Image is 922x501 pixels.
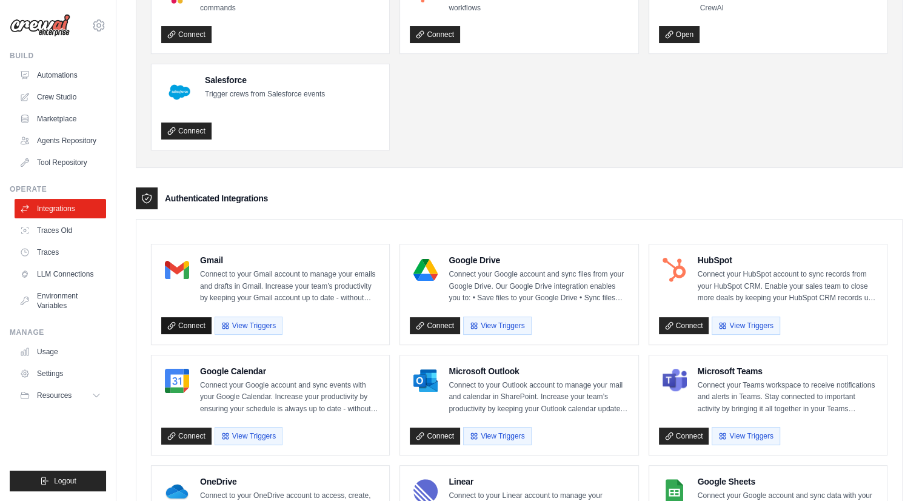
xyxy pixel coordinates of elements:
[410,317,460,334] a: Connect
[15,342,106,361] a: Usage
[15,199,106,218] a: Integrations
[413,369,438,393] img: Microsoft Outlook Logo
[712,427,780,445] button: View Triggers
[698,476,877,488] h4: Google Sheets
[449,254,628,266] h4: Google Drive
[54,476,76,486] span: Logout
[15,264,106,284] a: LLM Connections
[449,476,628,488] h4: Linear
[161,26,212,43] a: Connect
[463,317,531,335] button: View Triggers
[15,153,106,172] a: Tool Repository
[215,317,282,335] button: View Triggers
[161,123,212,140] a: Connect
[165,192,268,204] h3: Authenticated Integrations
[215,427,282,445] button: View Triggers
[15,109,106,129] a: Marketplace
[15,66,106,85] a: Automations
[37,391,72,400] span: Resources
[449,269,628,304] p: Connect your Google account and sync files from your Google Drive. Our Google Drive integration e...
[15,286,106,315] a: Environment Variables
[15,221,106,240] a: Traces Old
[15,386,106,405] button: Resources
[712,317,780,335] button: View Triggers
[200,380,379,415] p: Connect your Google account and sync events with your Google Calendar. Increase your productivity...
[463,427,531,445] button: View Triggers
[659,317,709,334] a: Connect
[449,365,628,377] h4: Microsoft Outlook
[205,89,325,101] p: Trigger crews from Salesforce events
[698,269,877,304] p: Connect your HubSpot account to sync records from your HubSpot CRM. Enable your sales team to clo...
[663,258,687,282] img: HubSpot Logo
[410,26,460,43] a: Connect
[200,365,379,377] h4: Google Calendar
[10,14,70,37] img: Logo
[698,380,877,415] p: Connect your Teams workspace to receive notifications and alerts in Teams. Stay connected to impo...
[698,365,877,377] h4: Microsoft Teams
[161,428,212,445] a: Connect
[15,131,106,150] a: Agents Repository
[200,269,379,304] p: Connect to your Gmail account to manage your emails and drafts in Gmail. Increase your team’s pro...
[15,87,106,107] a: Crew Studio
[161,317,212,334] a: Connect
[663,369,687,393] img: Microsoft Teams Logo
[659,428,709,445] a: Connect
[165,78,194,107] img: Salesforce Logo
[410,428,460,445] a: Connect
[698,254,877,266] h4: HubSpot
[200,254,379,266] h4: Gmail
[15,243,106,262] a: Traces
[15,364,106,383] a: Settings
[165,258,189,282] img: Gmail Logo
[659,26,700,43] a: Open
[10,471,106,491] button: Logout
[205,74,325,86] h4: Salesforce
[449,380,628,415] p: Connect to your Outlook account to manage your mail and calendar in SharePoint. Increase your tea...
[165,369,189,393] img: Google Calendar Logo
[200,476,379,488] h4: OneDrive
[10,51,106,61] div: Build
[10,184,106,194] div: Operate
[413,258,438,282] img: Google Drive Logo
[10,328,106,337] div: Manage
